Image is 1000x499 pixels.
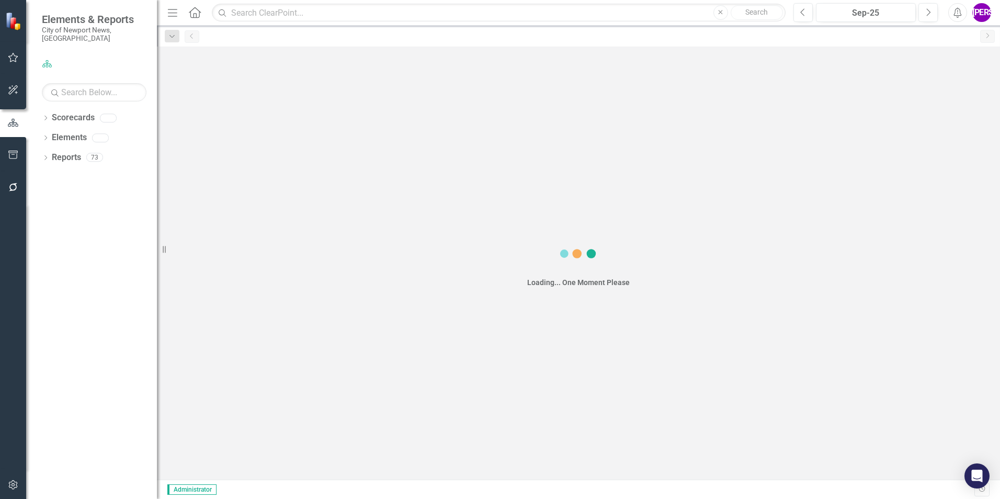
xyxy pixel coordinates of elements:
div: 73 [86,153,103,162]
span: Elements & Reports [42,13,146,26]
div: Open Intercom Messenger [964,463,990,489]
a: Reports [52,152,81,164]
input: Search Below... [42,83,146,101]
input: Search ClearPoint... [212,4,786,22]
span: Administrator [167,484,217,495]
button: Sep-25 [816,3,916,22]
small: City of Newport News, [GEOGRAPHIC_DATA] [42,26,146,43]
a: Elements [52,132,87,144]
span: Search [745,8,768,16]
button: Search [731,5,783,20]
img: ClearPoint Strategy [5,12,24,30]
a: Scorecards [52,112,95,124]
button: [PERSON_NAME] [972,3,991,22]
div: Sep-25 [820,7,912,19]
div: Loading... One Moment Please [527,277,630,288]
